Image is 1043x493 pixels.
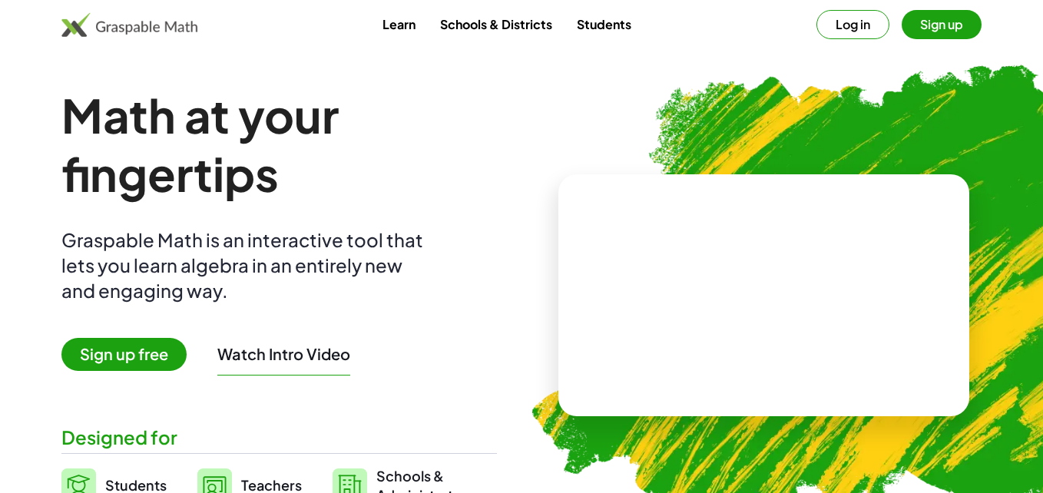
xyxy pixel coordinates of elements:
[816,10,889,39] button: Log in
[902,10,982,39] button: Sign up
[428,10,565,38] a: Schools & Districts
[217,344,350,364] button: Watch Intro Video
[565,10,644,38] a: Students
[370,10,428,38] a: Learn
[649,237,879,352] video: What is this? This is dynamic math notation. Dynamic math notation plays a central role in how Gr...
[61,425,497,450] div: Designed for
[61,86,497,203] h1: Math at your fingertips
[61,338,187,371] span: Sign up free
[61,227,430,303] div: Graspable Math is an interactive tool that lets you learn algebra in an entirely new and engaging...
